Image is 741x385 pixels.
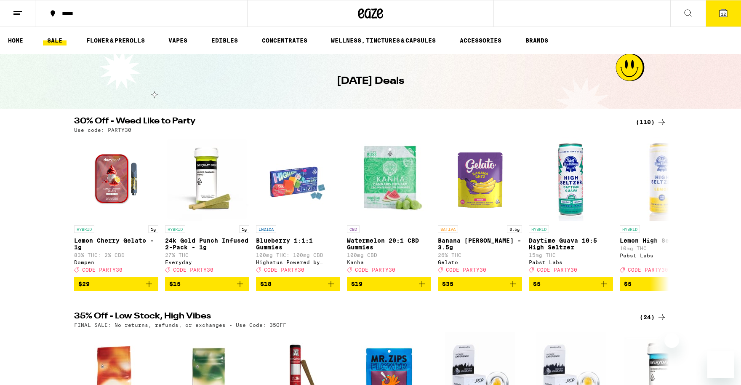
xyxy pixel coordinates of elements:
iframe: Close message [664,333,679,348]
p: Watermelon 20:1 CBD Gummies [347,237,431,251]
a: Open page for Lemon Cherry Gelato - 1g from Dompen [74,137,158,277]
p: INDICA [256,225,276,233]
p: Blueberry 1:1:1 Gummies [256,237,340,251]
div: Gelato [438,259,522,265]
p: 100mg CBD [347,252,431,258]
div: Everyday [165,259,249,265]
button: Add to bag [165,277,249,291]
p: HYBRID [620,225,640,233]
button: Add to bag [256,277,340,291]
img: Dompen - Lemon Cherry Gelato - 1g [74,137,158,221]
span: $15 [169,281,181,287]
p: 1g [239,225,249,233]
h2: 30% Off - Weed Like to Party [74,117,626,127]
span: CODE PARTY30 [446,267,486,273]
span: CODE PARTY30 [628,267,668,273]
a: SALE [43,35,67,45]
h2: 35% Off - Low Stock, High Vibes [74,312,626,322]
div: Highatus Powered by Cannabiotix [256,259,340,265]
p: 27% THC [165,252,249,258]
span: 12 [721,11,726,16]
p: 83% THC: 2% CBD [74,252,158,258]
img: Pabst Labs - Lemon High Seltzer [620,137,704,221]
span: $18 [260,281,272,287]
div: Pabst Labs [529,259,613,265]
span: $19 [351,281,363,287]
a: VAPES [164,35,192,45]
p: Daytime Guava 10:5 High Seltzer [529,237,613,251]
p: 26% THC [438,252,522,258]
span: CODE PARTY30 [537,267,577,273]
button: Add to bag [347,277,431,291]
span: $35 [442,281,453,287]
a: HOME [4,35,27,45]
span: $5 [624,281,632,287]
button: Add to bag [438,277,522,291]
p: Banana [PERSON_NAME] - 3.5g [438,237,522,251]
p: 10mg THC [620,246,704,251]
button: Add to bag [620,277,704,291]
span: $29 [78,281,90,287]
p: Lemon High Seltzer [620,237,704,244]
p: 3.5g [507,225,522,233]
p: Use code: PARTY30 [74,127,131,133]
div: Dompen [74,259,158,265]
p: 24k Gold Punch Infused 2-Pack - 1g [165,237,249,251]
img: Gelato - Banana Runtz - 3.5g [438,137,522,221]
a: ACCESSORIES [456,35,506,45]
img: Everyday - 24k Gold Punch Infused 2-Pack - 1g [165,137,249,221]
img: Pabst Labs - Daytime Guava 10:5 High Seltzer [529,137,613,221]
p: 1g [148,225,158,233]
span: CODE PARTY30 [82,267,123,273]
a: (24) [640,312,667,322]
div: Pabst Labs [620,253,704,258]
p: 100mg THC: 100mg CBD [256,252,340,258]
iframe: Button to launch messaging window [707,351,734,378]
p: 15mg THC [529,252,613,258]
p: FINAL SALE: No returns, refunds, or exchanges - Use Code: 35OFF [74,322,286,328]
p: HYBRID [74,225,94,233]
span: CODE PARTY30 [264,267,304,273]
p: SATIVA [438,225,458,233]
span: $5 [533,281,541,287]
a: BRANDS [521,35,552,45]
img: Kanha - Watermelon 20:1 CBD Gummies [347,137,431,221]
p: Lemon Cherry Gelato - 1g [74,237,158,251]
a: CONCENTRATES [258,35,312,45]
a: Open page for Daytime Guava 10:5 High Seltzer from Pabst Labs [529,137,613,277]
a: Open page for Banana Runtz - 3.5g from Gelato [438,137,522,277]
button: 12 [706,0,741,27]
p: HYBRID [165,225,185,233]
h1: [DATE] Deals [337,74,404,88]
a: FLOWER & PREROLLS [82,35,149,45]
a: WELLNESS, TINCTURES & CAPSULES [327,35,440,45]
a: Open page for Lemon High Seltzer from Pabst Labs [620,137,704,277]
a: Open page for 24k Gold Punch Infused 2-Pack - 1g from Everyday [165,137,249,277]
p: CBD [347,225,360,233]
img: Highatus Powered by Cannabiotix - Blueberry 1:1:1 Gummies [256,137,340,221]
div: Kanha [347,259,431,265]
button: Add to bag [529,277,613,291]
a: (110) [636,117,667,127]
a: EDIBLES [207,35,242,45]
p: HYBRID [529,225,549,233]
span: CODE PARTY30 [173,267,213,273]
span: CODE PARTY30 [355,267,395,273]
a: Open page for Watermelon 20:1 CBD Gummies from Kanha [347,137,431,277]
button: Add to bag [74,277,158,291]
a: Open page for Blueberry 1:1:1 Gummies from Highatus Powered by Cannabiotix [256,137,340,277]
